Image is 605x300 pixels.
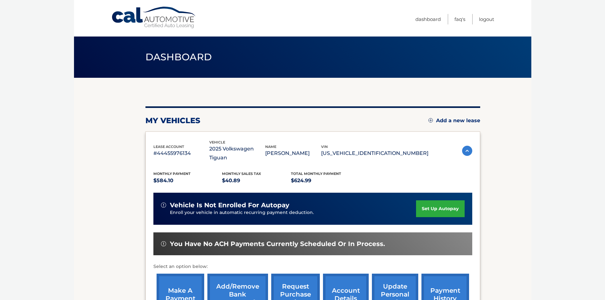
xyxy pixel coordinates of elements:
[153,149,209,158] p: #44455976134
[454,14,465,24] a: FAQ's
[153,144,184,149] span: lease account
[291,176,360,185] p: $624.99
[161,203,166,208] img: alert-white.svg
[222,176,291,185] p: $40.89
[209,140,225,144] span: vehicle
[170,209,416,216] p: Enroll your vehicle in automatic recurring payment deduction.
[145,51,212,63] span: Dashboard
[170,240,385,248] span: You have no ACH payments currently scheduled or in process.
[415,14,441,24] a: Dashboard
[111,6,197,29] a: Cal Automotive
[416,200,464,217] a: set up autopay
[428,117,480,124] a: Add a new lease
[265,144,276,149] span: name
[161,241,166,246] img: alert-white.svg
[428,118,433,123] img: add.svg
[170,201,289,209] span: vehicle is not enrolled for autopay
[291,171,341,176] span: Total Monthly Payment
[265,149,321,158] p: [PERSON_NAME]
[153,171,191,176] span: Monthly Payment
[153,263,472,270] p: Select an option below:
[209,144,265,162] p: 2025 Volkswagen Tiguan
[321,144,328,149] span: vin
[145,116,200,125] h2: my vehicles
[321,149,428,158] p: [US_VEHICLE_IDENTIFICATION_NUMBER]
[222,171,261,176] span: Monthly sales Tax
[153,176,222,185] p: $584.10
[479,14,494,24] a: Logout
[462,146,472,156] img: accordion-active.svg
